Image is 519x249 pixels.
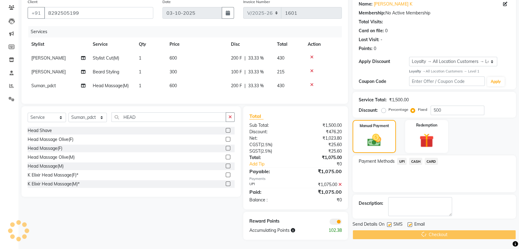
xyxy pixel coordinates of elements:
[28,127,52,134] div: Head Shave
[249,176,342,181] div: Payments
[359,10,385,16] div: Membership:
[28,181,80,187] div: K Elixir Head Massage(M)*
[44,7,153,19] input: Search by Name/Mobile/Email/Code
[414,221,424,229] span: Email
[296,168,347,175] div: ₹1,075.00
[296,135,347,142] div: ₹1,023.80
[28,7,45,19] button: +91
[31,69,66,75] span: [PERSON_NAME]
[28,26,346,37] div: Services
[139,69,141,75] span: 1
[304,37,342,51] th: Action
[393,221,403,229] span: SMS
[359,28,384,34] div: Card on file:
[296,197,347,203] div: ₹0
[409,158,422,165] span: CASH
[170,69,177,75] span: 300
[245,122,296,129] div: Sub Total:
[296,129,347,135] div: ₹476.20
[245,227,321,234] div: Accumulating Points
[28,136,73,143] div: Head Massage Olive(F)
[359,200,383,207] div: Description:
[359,107,378,114] div: Discount:
[227,37,273,51] th: Disc
[304,161,346,167] div: ₹0
[296,188,347,196] div: ₹1,075.00
[374,1,412,7] a: [PERSON_NAME] K
[363,132,385,148] img: _cash.svg
[359,158,395,165] span: Payment Methods
[353,221,384,229] span: Send Details On
[409,69,510,74] div: All Location Customers → Level 1
[28,163,64,169] div: Head Massage(M)
[359,37,379,43] div: Last Visit:
[248,83,264,89] span: 33.33 %
[359,1,373,7] div: Name:
[139,55,141,61] span: 1
[359,58,409,65] div: Apply Discount
[28,37,89,51] th: Stylist
[262,142,271,147] span: 2.5%
[277,55,284,61] span: 430
[248,55,264,61] span: 33.33 %
[28,172,78,178] div: K Elixir Head Massage(F)*
[425,158,438,165] span: CARD
[273,37,304,51] th: Total
[248,69,264,75] span: 33.33 %
[359,45,373,52] div: Points:
[245,188,296,196] div: Paid:
[262,149,271,154] span: 2.5%
[359,78,409,85] div: Coupon Code
[409,69,425,73] strong: Loyalty →
[31,55,66,61] span: [PERSON_NAME]
[245,181,296,188] div: UPI
[360,123,389,129] label: Manual Payment
[28,145,62,152] div: Head Massage(F)
[245,142,296,148] div: ( )
[409,76,485,86] input: Enter Offer / Coupon Code
[249,113,263,119] span: Total
[89,37,135,51] th: Service
[93,83,129,88] span: Head Massage(M)
[277,69,284,75] span: 215
[277,83,284,88] span: 430
[244,83,246,89] span: |
[245,218,296,225] div: Reward Points
[416,123,437,128] label: Redemption
[359,97,387,103] div: Service Total:
[28,154,75,161] div: Head Massage Olive(M)
[245,168,296,175] div: Payable:
[139,83,141,88] span: 1
[245,135,296,142] div: Net:
[135,37,166,51] th: Qty
[374,45,376,52] div: 0
[244,55,246,61] span: |
[245,197,296,203] div: Balance :
[359,10,510,16] div: No Active Membership
[296,154,347,161] div: ₹1,075.00
[231,69,242,75] span: 100 F
[93,55,119,61] span: Stylist Cut(M)
[231,55,242,61] span: 200 F
[245,161,304,167] a: Add Tip
[296,142,347,148] div: ₹25.60
[359,19,383,25] div: Total Visits:
[93,69,119,75] span: Beard Styling
[245,148,296,154] div: ( )
[166,37,227,51] th: Price
[245,154,296,161] div: Total:
[111,112,226,122] input: Search or Scan
[249,148,260,154] span: SGST
[321,227,346,234] div: 102.38
[296,122,347,129] div: ₹1,500.00
[418,107,427,112] label: Fixed
[249,142,261,147] span: CGST
[388,107,408,112] label: Percentage
[245,129,296,135] div: Discount:
[170,55,177,61] span: 600
[31,83,56,88] span: Suman_pdct
[170,83,177,88] span: 600
[296,181,347,188] div: ₹1,075.00
[244,69,246,75] span: |
[385,28,388,34] div: 0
